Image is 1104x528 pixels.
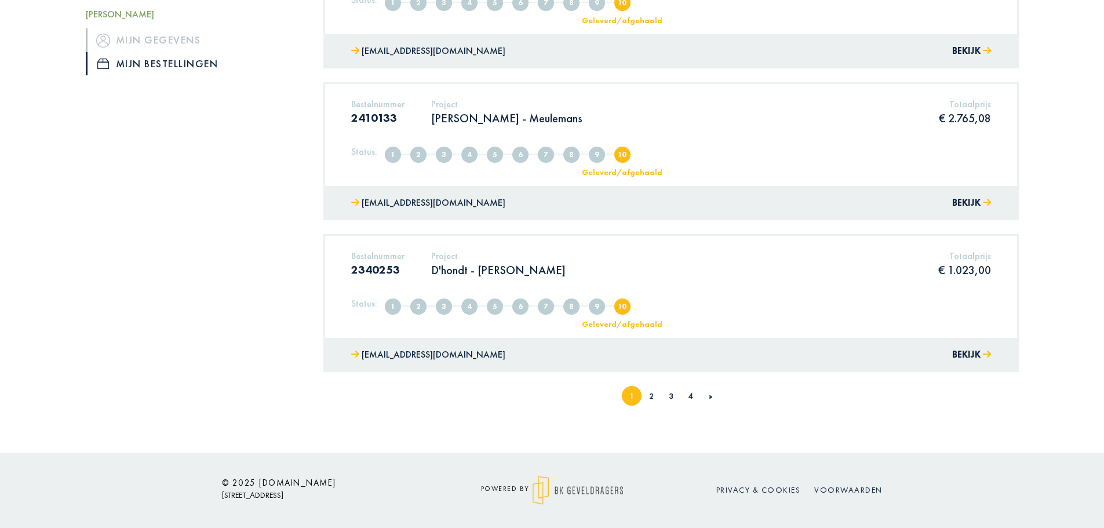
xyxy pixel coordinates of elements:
a: [EMAIL_ADDRESS][DOMAIN_NAME] [351,347,505,363]
span: Offerte afgekeurd [487,147,503,163]
h5: Bestelnummer [351,250,405,261]
h3: 2410133 [351,111,405,125]
h5: Status: [351,298,377,309]
a: Next [709,391,712,401]
img: icon [96,33,110,47]
div: Geleverd/afgehaald [574,320,670,328]
a: Voorwaarden [814,485,883,495]
span: In nabehandeling [563,298,580,315]
h5: [PERSON_NAME] [86,9,306,20]
button: Bekijk [952,347,991,363]
a: [EMAIL_ADDRESS][DOMAIN_NAME] [351,195,505,212]
span: Volledig [410,298,427,315]
a: iconMijn bestellingen [86,52,306,75]
h5: Status: [351,146,377,157]
span: In productie [538,147,554,163]
img: logo [533,476,624,505]
span: Offerte afgekeurd [487,298,503,315]
span: Geleverd/afgehaald [614,147,631,163]
a: [EMAIL_ADDRESS][DOMAIN_NAME] [351,43,505,60]
a: Privacy & cookies [716,485,801,495]
a: 3 [669,391,673,401]
span: Offerte in overleg [461,147,478,163]
span: Offerte goedgekeurd [512,298,529,315]
span: Offerte verzonden [436,147,452,163]
a: 2 [649,391,654,401]
p: D'hondt - [PERSON_NAME] [431,263,566,278]
span: Offerte goedgekeurd [512,147,529,163]
img: icon [97,59,109,69]
h5: Totaalprijs [938,250,991,261]
a: 1 [629,391,634,401]
div: Geleverd/afgehaald [574,16,670,24]
span: Geleverd/afgehaald [614,298,631,315]
div: powered by [448,476,657,505]
h5: Project [431,250,566,261]
span: In nabehandeling [563,147,580,163]
h3: 2340253 [351,263,405,276]
span: » [709,391,712,401]
p: € 1.023,00 [938,263,991,278]
span: Aangemaakt [385,298,401,315]
span: Klaar voor levering/afhaling [589,147,605,163]
button: Bekijk [952,195,991,212]
button: Bekijk [952,43,991,60]
h5: Bestelnummer [351,99,405,110]
span: Volledig [410,147,427,163]
a: iconMijn gegevens [86,28,306,52]
span: Offerte verzonden [436,298,452,315]
span: Aangemaakt [385,147,401,163]
p: [PERSON_NAME] - Meulemans [431,111,582,126]
h5: Totaalprijs [939,99,991,110]
p: € 2.765,08 [939,111,991,126]
h6: © 2025 [DOMAIN_NAME] [222,478,431,488]
div: Geleverd/afgehaald [574,168,670,176]
p: [STREET_ADDRESS] [222,488,431,502]
a: 4 [688,391,693,401]
span: Klaar voor levering/afhaling [589,298,605,315]
span: Offerte in overleg [461,298,478,315]
span: In productie [538,298,554,315]
nav: Page navigation [323,386,1019,406]
h5: Project [431,99,582,110]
